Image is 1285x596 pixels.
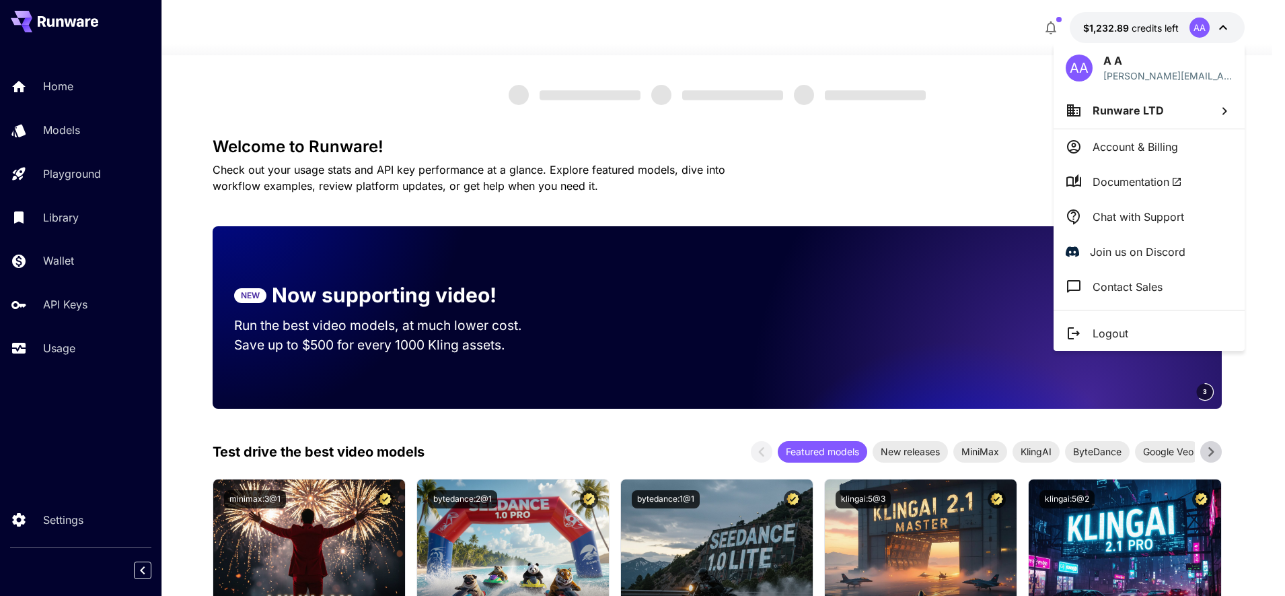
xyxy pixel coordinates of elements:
[1103,69,1233,83] p: [PERSON_NAME][EMAIL_ADDRESS]
[1093,279,1163,295] p: Contact Sales
[1103,69,1233,83] div: adrian.smaranda@runware.ai
[1066,55,1093,81] div: AA
[1093,174,1182,190] span: Documentation
[1093,104,1164,117] span: Runware LTD
[1090,244,1185,260] p: Join us on Discord
[1093,325,1128,341] p: Logout
[1103,53,1233,69] p: A A
[1093,209,1184,225] p: Chat with Support
[1054,92,1245,129] button: Runware LTD
[1093,139,1178,155] p: Account & Billing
